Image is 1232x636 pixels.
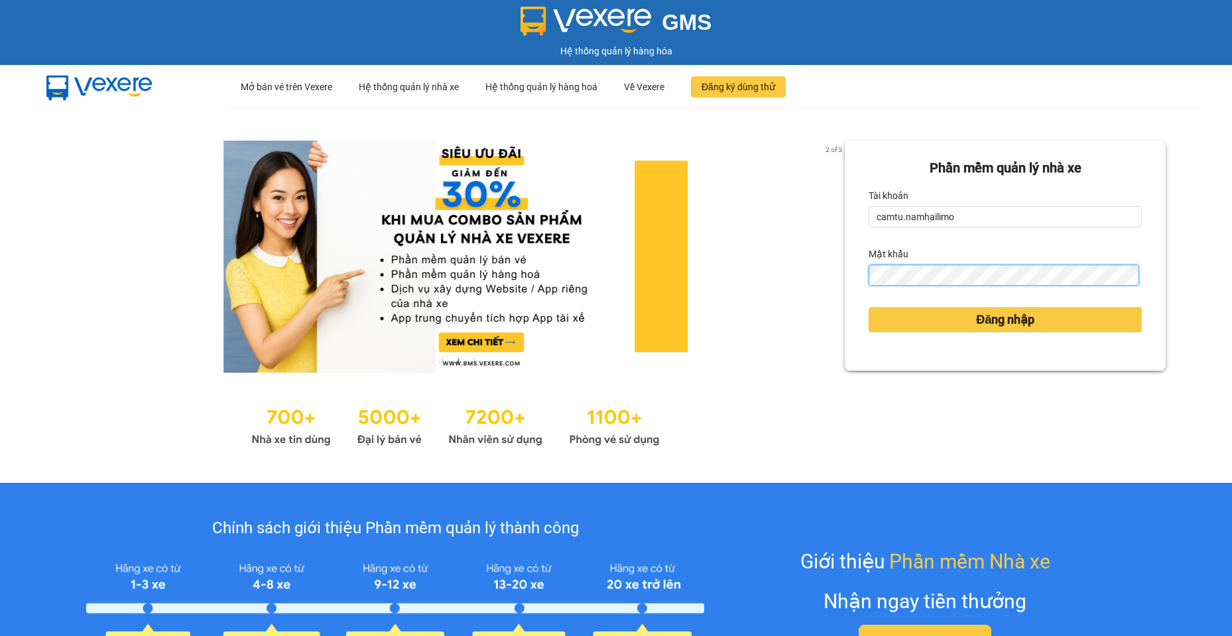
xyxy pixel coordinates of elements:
[33,65,166,109] img: mbUUG5Q.png
[521,7,652,36] img: logo 2
[869,185,908,206] label: Tài khoản
[822,141,845,158] p: 2 of 3
[624,66,664,108] div: Về Vexere
[869,307,1142,332] button: Đăng nhập
[521,20,712,31] a: GMS
[869,206,1142,227] input: Tài khoản
[453,357,458,362] li: slide item 2
[691,76,786,97] button: Đăng ký dùng thử
[469,357,474,362] li: slide item 3
[702,80,775,94] span: Đăng ký dùng thử
[869,265,1139,286] input: Mật khẩu
[3,44,1229,58] div: Hệ thống quản lý hàng hóa
[824,586,1026,617] div: Nhận ngay tiền thưởng
[869,158,1142,178] div: Phần mềm quản lý nhà xe
[86,516,704,541] div: Chính sách giới thiệu Phần mềm quản lý thành công
[800,546,1050,577] div: Giới thiệu
[66,141,85,373] button: previous slide / item
[485,66,597,108] div: Hệ thống quản lý hàng hoá
[359,66,459,108] div: Hệ thống quản lý nhà xe
[889,546,1050,577] span: Phần mềm Nhà xe
[976,310,1034,329] span: Đăng nhập
[869,243,908,265] label: Mật khẩu
[437,357,442,362] li: slide item 1
[241,66,332,108] div: Mở bán vé trên Vexere
[826,141,845,373] button: next slide / item
[251,399,660,450] img: Statistics.png
[662,10,711,34] span: GMS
